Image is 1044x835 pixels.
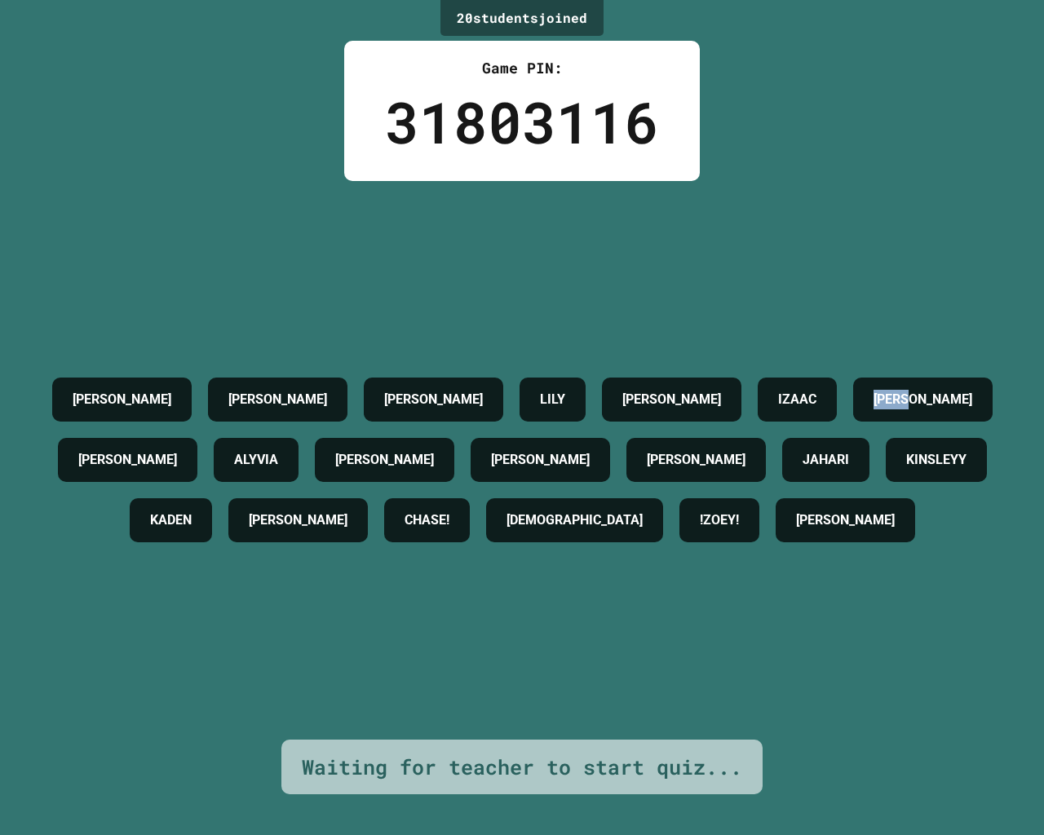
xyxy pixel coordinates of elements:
[778,390,816,409] h4: IZAAC
[491,450,590,470] h4: [PERSON_NAME]
[302,752,742,783] div: Waiting for teacher to start quiz...
[78,450,177,470] h4: [PERSON_NAME]
[335,450,434,470] h4: [PERSON_NAME]
[228,390,327,409] h4: [PERSON_NAME]
[796,510,895,530] h4: [PERSON_NAME]
[73,390,171,409] h4: [PERSON_NAME]
[906,450,967,470] h4: KINSLEYY
[700,510,739,530] h4: !ZOEY!
[384,390,483,409] h4: [PERSON_NAME]
[507,510,643,530] h4: [DEMOGRAPHIC_DATA]
[150,510,192,530] h4: KADEN
[405,510,449,530] h4: CHASE!
[385,79,659,165] div: 31803116
[803,450,849,470] h4: JAHARI
[647,450,745,470] h4: [PERSON_NAME]
[874,390,972,409] h4: [PERSON_NAME]
[249,510,347,530] h4: [PERSON_NAME]
[622,390,721,409] h4: [PERSON_NAME]
[385,57,659,79] div: Game PIN:
[540,390,565,409] h4: LILY
[234,450,278,470] h4: ALYVIA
